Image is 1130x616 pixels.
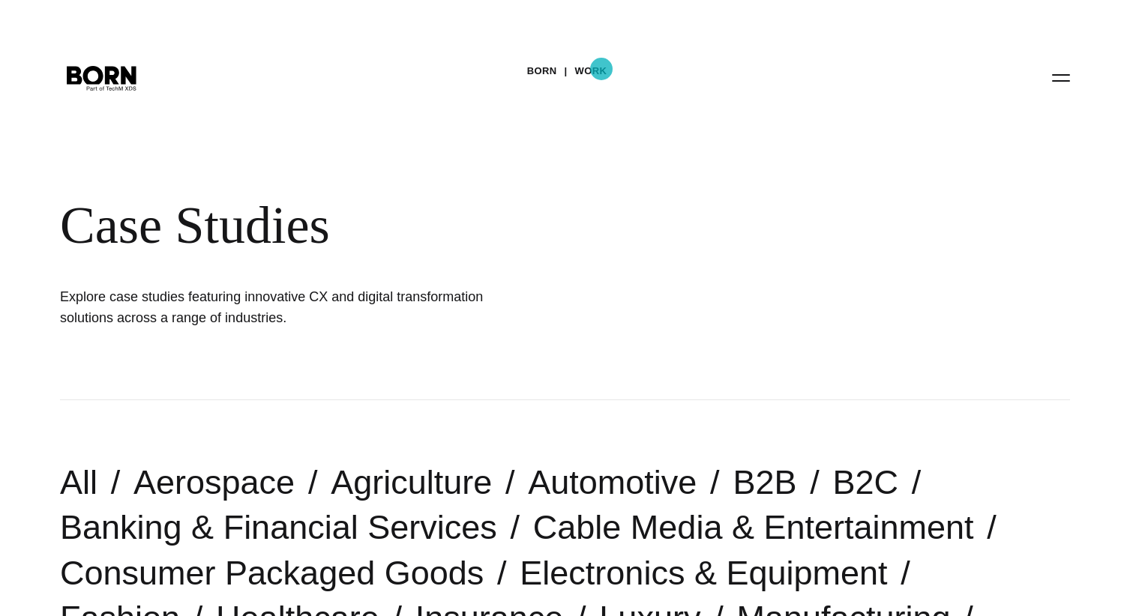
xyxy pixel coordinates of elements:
[527,60,557,82] a: BORN
[575,60,607,82] a: Work
[60,554,484,592] a: Consumer Packaged Goods
[1043,61,1079,93] button: Open
[60,286,510,328] h1: Explore case studies featuring innovative CX and digital transformation solutions across a range ...
[520,554,887,592] a: Electronics & Equipment
[528,463,697,501] a: Automotive
[60,463,97,501] a: All
[733,463,796,501] a: B2B
[60,195,915,256] div: Case Studies
[331,463,492,501] a: Agriculture
[133,463,295,501] a: Aerospace
[533,508,974,546] a: Cable Media & Entertainment
[60,508,497,546] a: Banking & Financial Services
[832,463,898,501] a: B2C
